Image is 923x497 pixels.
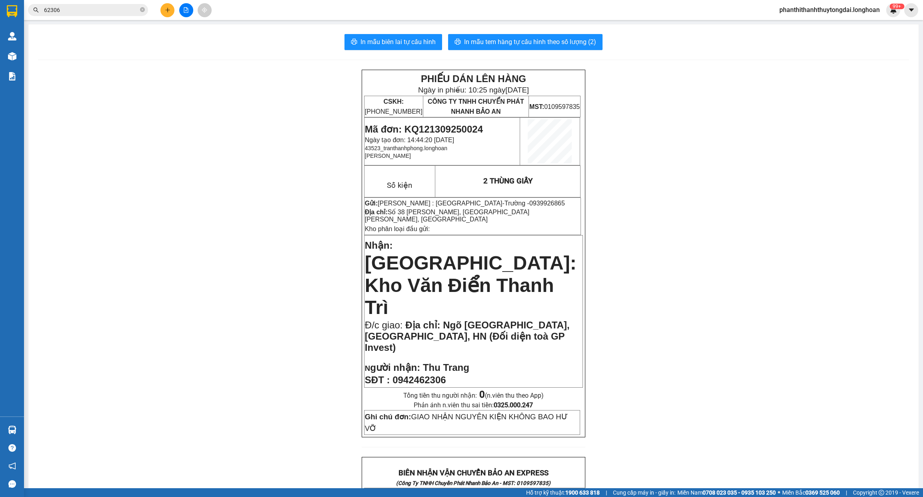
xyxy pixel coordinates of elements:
span: Số kiện [387,181,412,190]
span: [DATE] [505,86,529,94]
span: Miền Nam [677,488,776,497]
strong: MST: [529,103,544,110]
span: GIAO NHẬN NGUYÊN KIỆN KHÔNG BAO HƯ VỠ [365,412,568,433]
span: Số 38 [PERSON_NAME], [GEOGRAPHIC_DATA][PERSON_NAME], [GEOGRAPHIC_DATA] [365,209,529,223]
span: 43523_tranthanhphong.longhoan [365,145,447,151]
span: | [606,488,607,497]
button: plus [160,3,174,17]
span: copyright [879,490,884,495]
span: gười nhận: [370,362,420,373]
button: printerIn mẫu biên lai tự cấu hình [344,34,442,50]
span: 0942462306 [392,374,446,385]
span: In mẫu biên lai tự cấu hình [360,37,436,47]
strong: 1900 633 818 [565,489,600,496]
strong: Gửi: [365,200,378,207]
span: caret-down [908,6,915,14]
strong: 0708 023 035 - 0935 103 250 [703,489,776,496]
span: close-circle [140,7,145,12]
strong: Ghi chú đơn: [365,412,411,421]
span: phanthithanhthuytongdai.longhoan [773,5,886,15]
span: printer [351,38,357,46]
input: Tìm tên, số ĐT hoặc mã đơn [44,6,138,14]
span: [PERSON_NAME] [365,153,411,159]
span: question-circle [8,444,16,452]
span: - [503,200,565,207]
span: ⚪️ [778,491,780,494]
span: Mã đơn: KQ121309250024 [365,124,483,135]
span: notification [8,462,16,470]
strong: Địa chỉ: [365,209,388,215]
span: Ngày in phiếu: 10:25 ngày [418,86,529,94]
img: icon-new-feature [890,6,897,14]
span: message [8,480,16,488]
span: 2 THÙNG GIẤY [483,177,533,185]
span: aim [202,7,207,13]
span: In mẫu tem hàng tự cấu hình theo số lượng (2) [464,37,596,47]
button: caret-down [904,3,918,17]
span: Thu Trang [423,362,469,373]
img: warehouse-icon [8,426,16,434]
span: Miền Bắc [782,488,840,497]
strong: CSKH: [383,98,404,105]
span: Địa chỉ: Ngõ [GEOGRAPHIC_DATA], [GEOGRAPHIC_DATA], HN (Đối diện toà GP Invest) [365,320,570,353]
img: solution-icon [8,72,16,80]
strong: SĐT : [365,374,390,385]
strong: (Công Ty TNHH Chuyển Phát Nhanh Bảo An - MST: 0109597835) [396,480,551,486]
span: close-circle [140,6,145,14]
sup: 430 [889,4,904,9]
span: search [33,7,39,13]
button: printerIn mẫu tem hàng tự cấu hình theo số lượng (2) [448,34,603,50]
span: Đ/c giao: [365,320,405,330]
span: Tổng tiền thu người nhận: [403,392,544,399]
img: warehouse-icon [8,32,16,40]
strong: N [365,364,420,372]
span: CÔNG TY TNHH CHUYỂN PHÁT NHANH BẢO AN [428,98,524,115]
span: Phản ánh n.viên thu sai tiền: [414,401,533,409]
span: file-add [183,7,189,13]
span: 0109597835 [529,103,580,110]
strong: PHIẾU DÁN LÊN HÀNG [421,73,526,84]
button: file-add [179,3,193,17]
span: Cung cấp máy in - giấy in: [613,488,675,497]
span: [GEOGRAPHIC_DATA]: Kho Văn Điển Thanh Trì [365,252,577,318]
span: Nhận: [365,240,393,251]
span: Ngày tạo đơn: 14:44:20 [DATE] [365,137,454,143]
strong: 0325.000.247 [494,401,533,409]
button: aim [198,3,212,17]
span: 0939926865 [529,200,565,207]
strong: 0369 525 060 [805,489,840,496]
strong: BIÊN NHẬN VẬN CHUYỂN BẢO AN EXPRESS [398,469,549,477]
img: warehouse-icon [8,52,16,60]
span: [PERSON_NAME] : [GEOGRAPHIC_DATA] [378,200,502,207]
span: printer [454,38,461,46]
span: Trường - [505,200,565,207]
strong: 0 [479,389,485,400]
span: Kho phân loại đầu gửi: [365,225,430,232]
span: plus [165,7,170,13]
span: | [846,488,847,497]
img: logo-vxr [7,5,17,17]
span: [PHONE_NUMBER] [365,98,422,115]
span: Hỗ trợ kỹ thuật: [526,488,600,497]
span: (n.viên thu theo App) [479,392,544,399]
